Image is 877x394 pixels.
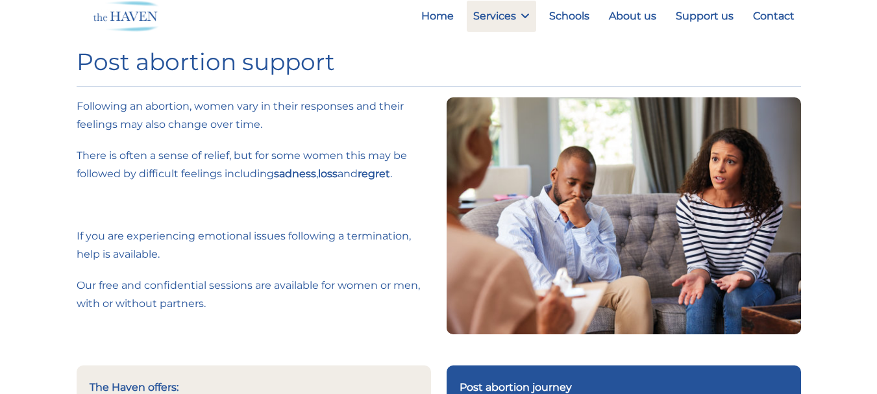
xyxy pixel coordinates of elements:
a: Contact [747,1,801,32]
strong: loss [318,167,338,180]
p: If you are experiencing emotional issues following a termination, help is available. [77,227,431,264]
h1: Post abortion support [77,48,801,76]
strong: The Haven offers: [90,381,179,393]
a: Support us [669,1,740,32]
a: About us [602,1,663,32]
strong: Post abortion journey [460,381,572,393]
a: Home [415,1,460,32]
a: Schools [543,1,596,32]
p: There is often a sense of relief, but for some women this may be followed by difficult feelings i... [77,147,431,183]
a: Services [467,1,536,32]
strong: regret [358,167,390,180]
p: Our free and confidential sessions are available for women or men, with or without partners. [77,277,431,313]
img: Young couple in crisis trying solve problem during counselling [447,97,801,334]
strong: sadness [274,167,316,180]
p: Following an abortion, women vary in their responses and their feelings may also change over time. [77,97,431,134]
